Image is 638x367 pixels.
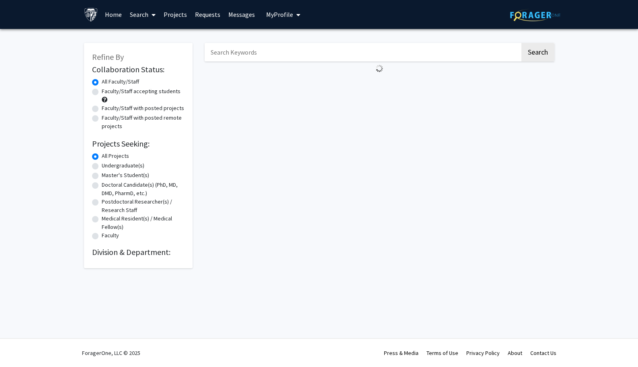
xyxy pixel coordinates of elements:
label: Faculty [102,231,119,240]
a: Contact Us [530,349,556,357]
label: Postdoctoral Researcher(s) / Research Staff [102,198,185,214]
a: Projects [160,0,191,29]
a: Home [101,0,126,29]
img: Loading [372,61,386,75]
a: Messages [224,0,259,29]
img: ForagerOne Logo [510,9,560,21]
input: Search Keywords [205,43,520,61]
label: Faculty/Staff with posted projects [102,104,184,112]
label: Medical Resident(s) / Medical Fellow(s) [102,214,185,231]
label: Faculty/Staff accepting students [102,87,181,96]
h2: Collaboration Status: [92,65,185,74]
span: Refine By [92,52,124,62]
iframe: Chat [604,331,632,361]
a: Privacy Policy [466,349,500,357]
label: All Projects [102,152,129,160]
label: Doctoral Candidate(s) (PhD, MD, DMD, PharmD, etc.) [102,181,185,198]
a: Requests [191,0,224,29]
nav: Page navigation [205,75,554,94]
a: Search [126,0,160,29]
label: Undergraduate(s) [102,161,144,170]
a: Press & Media [384,349,418,357]
label: Faculty/Staff with posted remote projects [102,114,185,130]
label: All Faculty/Staff [102,77,139,86]
div: ForagerOne, LLC © 2025 [82,339,140,367]
label: Master's Student(s) [102,171,149,179]
a: Terms of Use [427,349,458,357]
img: Johns Hopkins University Logo [84,8,98,22]
h2: Projects Seeking: [92,139,185,149]
a: About [508,349,522,357]
h2: Division & Department: [92,247,185,257]
button: Search [521,43,554,61]
span: My Profile [266,10,293,18]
